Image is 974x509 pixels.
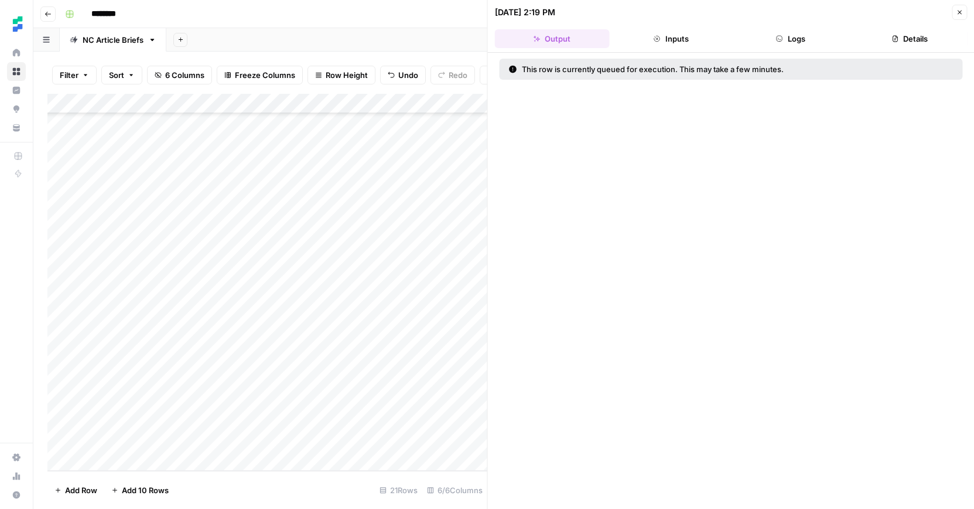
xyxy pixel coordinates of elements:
button: Help + Support [7,486,26,504]
div: 21 Rows [375,481,422,500]
button: Output [495,29,610,48]
span: Add Row [65,484,97,496]
button: Add Row [47,481,104,500]
span: Filter [60,69,78,81]
button: Logs [733,29,848,48]
span: Row Height [326,69,368,81]
div: NC Article Briefs [83,34,143,46]
button: Filter [52,66,97,84]
button: Details [852,29,967,48]
div: 6/6 Columns [422,481,487,500]
a: Home [7,43,26,62]
a: NC Article Briefs [60,28,166,52]
div: This row is currently queued for execution. This may take a few minutes. [509,63,869,75]
a: Usage [7,467,26,486]
button: Workspace: Ten Speed [7,9,26,39]
a: Your Data [7,118,26,137]
button: Add 10 Rows [104,481,176,500]
div: [DATE] 2:19 PM [495,6,555,18]
button: Undo [380,66,426,84]
button: Freeze Columns [217,66,303,84]
span: Undo [398,69,418,81]
a: Settings [7,448,26,467]
span: Sort [109,69,124,81]
span: Add 10 Rows [122,484,169,496]
button: 6 Columns [147,66,212,84]
a: Opportunities [7,100,26,118]
span: Redo [449,69,467,81]
span: 6 Columns [165,69,204,81]
a: Insights [7,81,26,100]
span: Freeze Columns [235,69,295,81]
button: Row Height [307,66,375,84]
button: Redo [430,66,475,84]
button: Inputs [614,29,729,48]
button: Sort [101,66,142,84]
img: Ten Speed Logo [7,13,28,35]
a: Browse [7,62,26,81]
